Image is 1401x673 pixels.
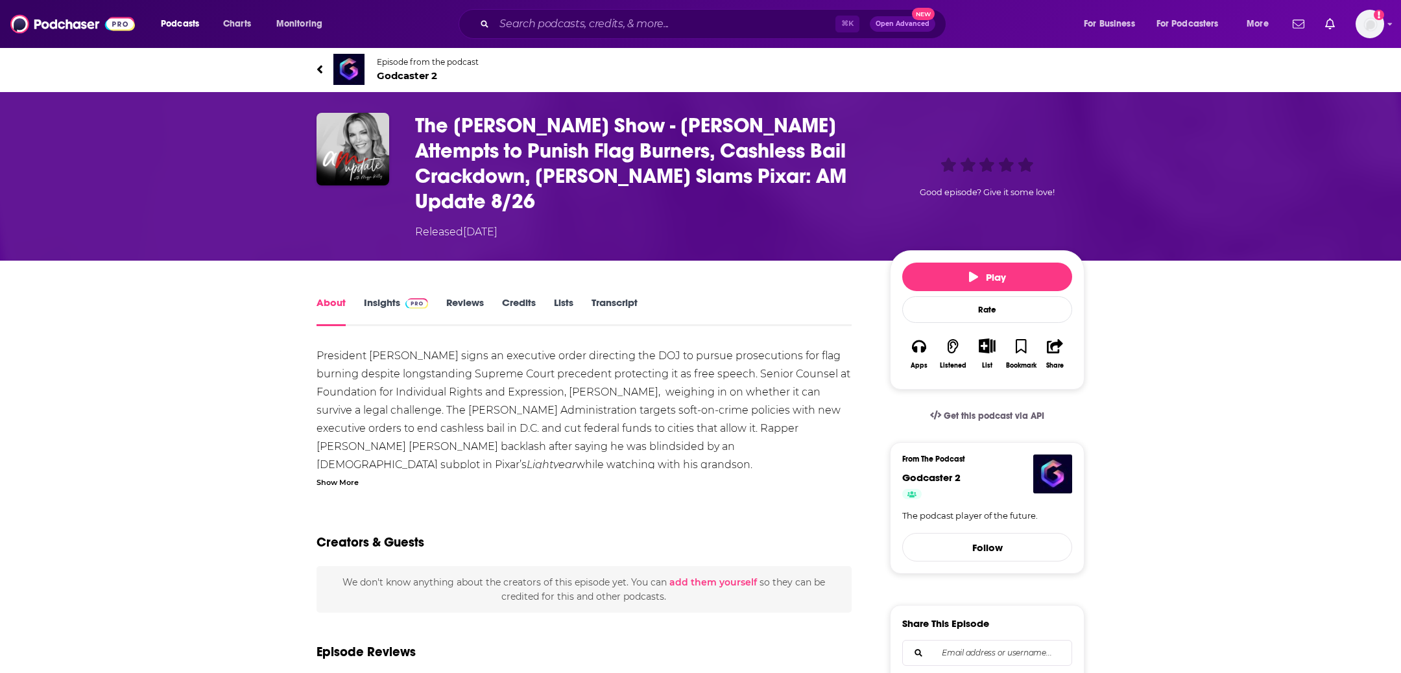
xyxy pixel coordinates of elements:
[317,644,416,660] h3: Episode Reviews
[982,361,992,370] div: List
[1156,15,1219,33] span: For Podcasters
[920,400,1055,432] a: Get this podcast via API
[912,8,935,20] span: New
[902,617,989,630] h3: Share This Episode
[669,577,757,587] button: add them yourself
[1287,13,1310,35] a: Show notifications dropdown
[377,69,479,82] span: Godcaster 2
[342,576,825,602] span: We don't know anything about the creators of this episode yet . You can so they can be credited f...
[1084,15,1135,33] span: For Business
[415,224,497,240] div: Released [DATE]
[1247,15,1269,33] span: More
[494,14,835,34] input: Search podcasts, credits, & more...
[902,471,961,484] a: Godcaster 2
[152,14,216,34] button: open menu
[1356,10,1384,38] img: User Profile
[161,15,199,33] span: Podcasts
[902,510,1072,523] a: The podcast player of the future.
[969,271,1006,283] span: Play
[471,9,959,39] div: Search podcasts, credits, & more...
[1033,455,1072,493] img: Godcaster 2
[1148,14,1238,34] button: open menu
[1006,362,1036,370] div: Bookmark
[364,296,428,326] a: InsightsPodchaser Pro
[415,113,869,214] h1: The Megyn Kelly Show - Trump Attempts to Punish Flag Burners, Cashless Bail Crackdown, Snoop Slam...
[317,54,1084,85] a: Godcaster 2Episode from the podcastGodcaster 2
[215,14,259,34] a: Charts
[317,113,389,185] img: The Megyn Kelly Show - Trump Attempts to Punish Flag Burners, Cashless Bail Crackdown, Snoop Slam...
[902,533,1072,561] button: Follow
[902,330,936,377] button: Apps
[974,338,1000,353] button: Show More Button
[1075,14,1151,34] button: open menu
[1038,330,1072,377] button: Share
[913,641,1061,665] input: Email address or username...
[970,330,1004,377] div: Show More ButtonList
[936,330,970,377] button: Listened
[592,296,638,326] a: Transcript
[554,296,573,326] a: Lists
[835,16,859,32] span: ⌘ K
[902,263,1072,291] button: Play
[1238,14,1285,34] button: open menu
[1356,10,1384,38] button: Show profile menu
[940,362,966,370] div: Listened
[1046,362,1064,370] div: Share
[1356,10,1384,38] span: Logged in as FIREPodchaser25
[405,298,428,309] img: Podchaser Pro
[276,15,322,33] span: Monitoring
[317,534,424,550] h2: Creators & Guests
[267,14,339,34] button: open menu
[876,21,929,27] span: Open Advanced
[317,296,346,326] a: About
[377,57,479,67] span: Episode from the podcast
[920,187,1055,197] span: Good episode? Give it some love!
[527,458,576,471] i: Lightyear
[1004,330,1038,377] button: Bookmark
[902,455,1062,464] h3: From The Podcast
[911,362,928,370] div: Apps
[446,296,484,326] a: Reviews
[317,347,852,547] div: President [PERSON_NAME] signs an executive order directing the DOJ to pursue prosecutions for fla...
[870,16,935,32] button: Open AdvancedNew
[902,640,1072,666] div: Search followers
[902,296,1072,323] div: Rate
[1320,13,1340,35] a: Show notifications dropdown
[223,15,251,33] span: Charts
[944,410,1044,421] span: Get this podcast via API
[10,12,135,36] img: Podchaser - Follow, Share and Rate Podcasts
[1374,10,1384,20] svg: Add a profile image
[333,54,365,85] img: Godcaster 2
[502,296,536,326] a: Credits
